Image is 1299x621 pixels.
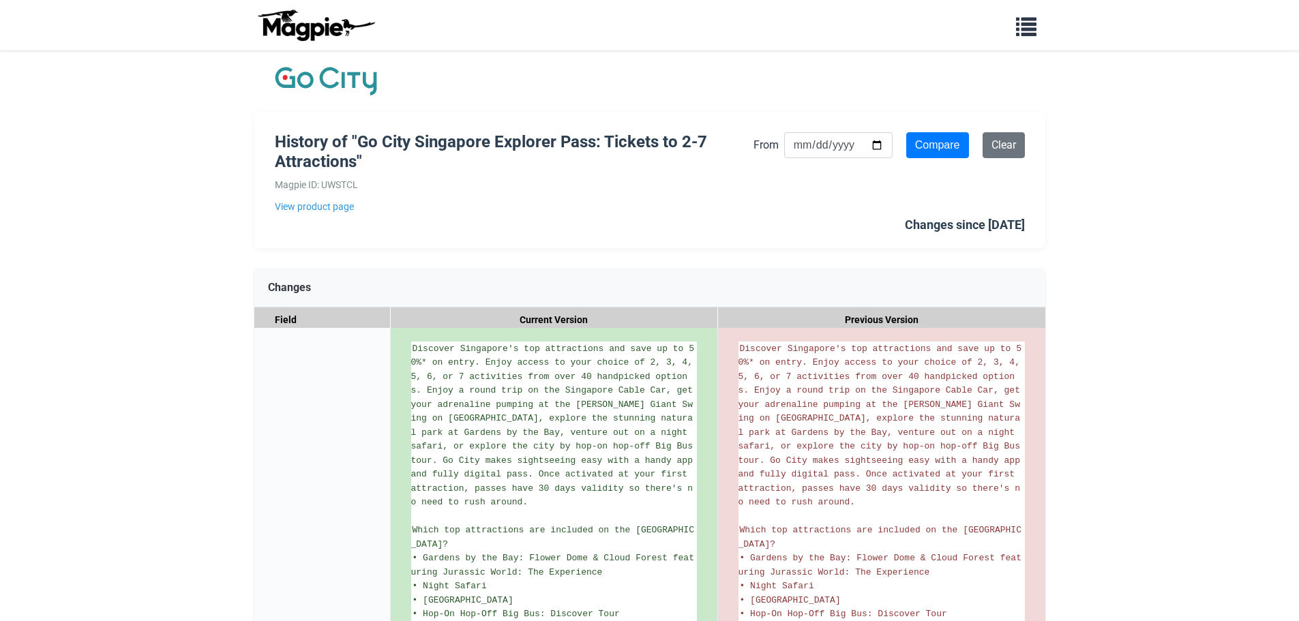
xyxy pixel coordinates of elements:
[275,199,753,214] a: View product page
[905,215,1025,235] div: Changes since [DATE]
[411,553,694,577] span: • Gardens by the Bay: Flower Dome & Cloud Forest featuring Jurassic World: The Experience
[254,269,1045,307] div: Changes
[411,344,698,508] span: Discover Singapore's top attractions and save up to 50%* on entry. Enjoy access to your choice of...
[740,581,814,591] span: • Night Safari
[391,307,718,333] div: Current Version
[753,136,779,154] label: From
[254,9,377,42] img: logo-ab69f6fb50320c5b225c76a69d11143b.png
[983,132,1025,158] a: Clear
[275,64,377,98] img: Company Logo
[718,307,1045,333] div: Previous Version
[740,595,841,605] span: • [GEOGRAPHIC_DATA]
[740,609,947,619] span: • Hop-On Hop-Off Big Bus: Discover Tour
[411,525,694,549] span: Which top attractions are included on the [GEOGRAPHIC_DATA]?
[275,132,753,172] h1: History of "Go City Singapore Explorer Pass: Tickets to 2-7 Attractions"
[254,307,391,333] div: Field
[413,595,513,605] span: • [GEOGRAPHIC_DATA]
[906,132,969,158] input: Compare
[738,344,1026,508] span: Discover Singapore's top attractions and save up to 50%* on entry. Enjoy access to your choice of...
[738,553,1021,577] span: • Gardens by the Bay: Flower Dome & Cloud Forest featuring Jurassic World: The Experience
[275,177,753,192] div: Magpie ID: UWSTCL
[738,525,1021,549] span: Which top attractions are included on the [GEOGRAPHIC_DATA]?
[413,609,620,619] span: • Hop-On Hop-Off Big Bus: Discover Tour
[413,581,487,591] span: • Night Safari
